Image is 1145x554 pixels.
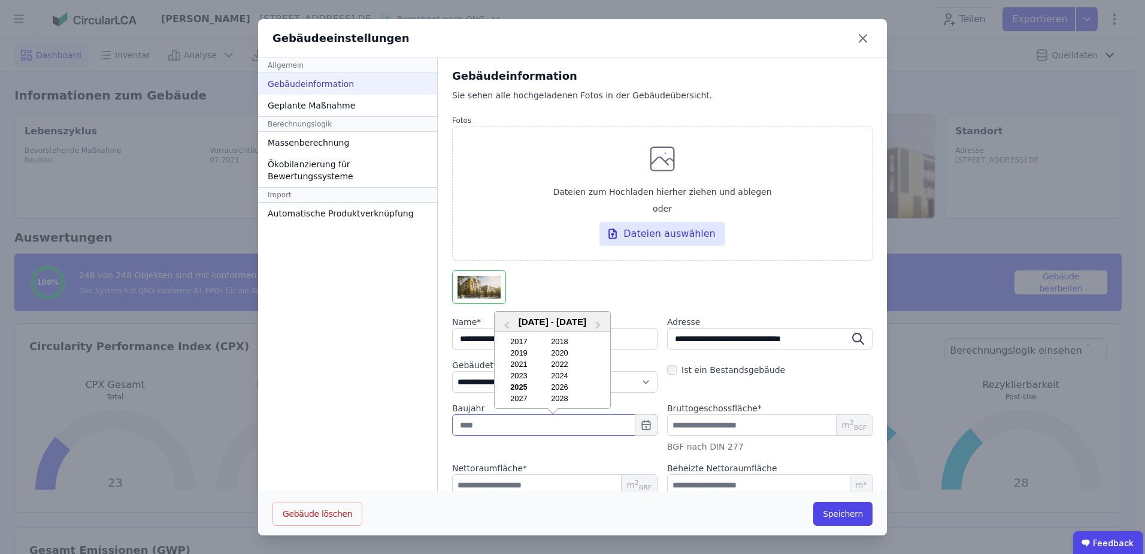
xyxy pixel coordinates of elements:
[452,89,873,113] div: Sie sehen alle hochgeladenen Fotos in der Gebäudeübersicht.
[841,419,867,431] span: m
[496,317,515,336] button: Previous Year
[452,68,873,85] div: Gebäudeinformation
[258,187,437,203] div: Import
[540,394,578,403] div: 2028
[452,402,658,414] label: Baujahr
[258,58,437,73] div: Allgemein
[590,317,609,336] button: Next Year
[540,383,578,392] div: 2026
[635,479,639,486] sup: 2
[499,371,538,380] div: 2023
[494,311,611,409] div: Choose Date
[452,116,873,125] label: Fotos
[667,462,777,474] label: Beheizte Nettoraumfläche
[677,364,785,376] label: Ist ein Bestandsgebäude
[540,360,578,369] div: 2022
[258,153,437,187] div: Ökobilanzierung für Bewertungssysteme
[495,312,610,332] div: [DATE] - [DATE]
[499,348,538,357] div: 2019
[854,424,867,431] sub: BGF
[499,394,538,403] div: 2027
[272,30,410,47] div: Gebäudeeinstellungen
[626,479,652,491] span: m
[258,116,437,132] div: Berechnungslogik
[258,95,437,116] div: Geplante Maßnahme
[813,502,873,526] button: Speichern
[258,203,437,224] div: Automatische Produktverknüpfung
[540,371,578,380] div: 2024
[653,203,672,215] span: oder
[553,186,771,198] span: Dateien zum Hochladen hierher ziehen und ablegen
[452,359,658,371] label: Gebäudetyp
[452,316,658,328] label: audits.requiredField
[499,383,538,392] div: 2025
[452,462,527,474] label: audits.requiredField
[850,419,854,426] sup: 2
[639,484,652,491] sub: NRF
[850,475,872,495] span: m²
[258,73,437,95] div: Gebäudeinformation
[258,132,437,153] div: Massenberechnung
[667,441,873,453] div: BGF nach DIN 277
[540,337,578,346] div: 2018
[599,222,725,246] div: Dateien auswählen
[499,337,538,346] div: 2017
[272,502,362,526] button: Gebäude löschen
[499,360,538,369] div: 2021
[667,402,762,414] label: audits.requiredField
[667,316,873,328] label: Adresse
[540,348,578,357] div: 2020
